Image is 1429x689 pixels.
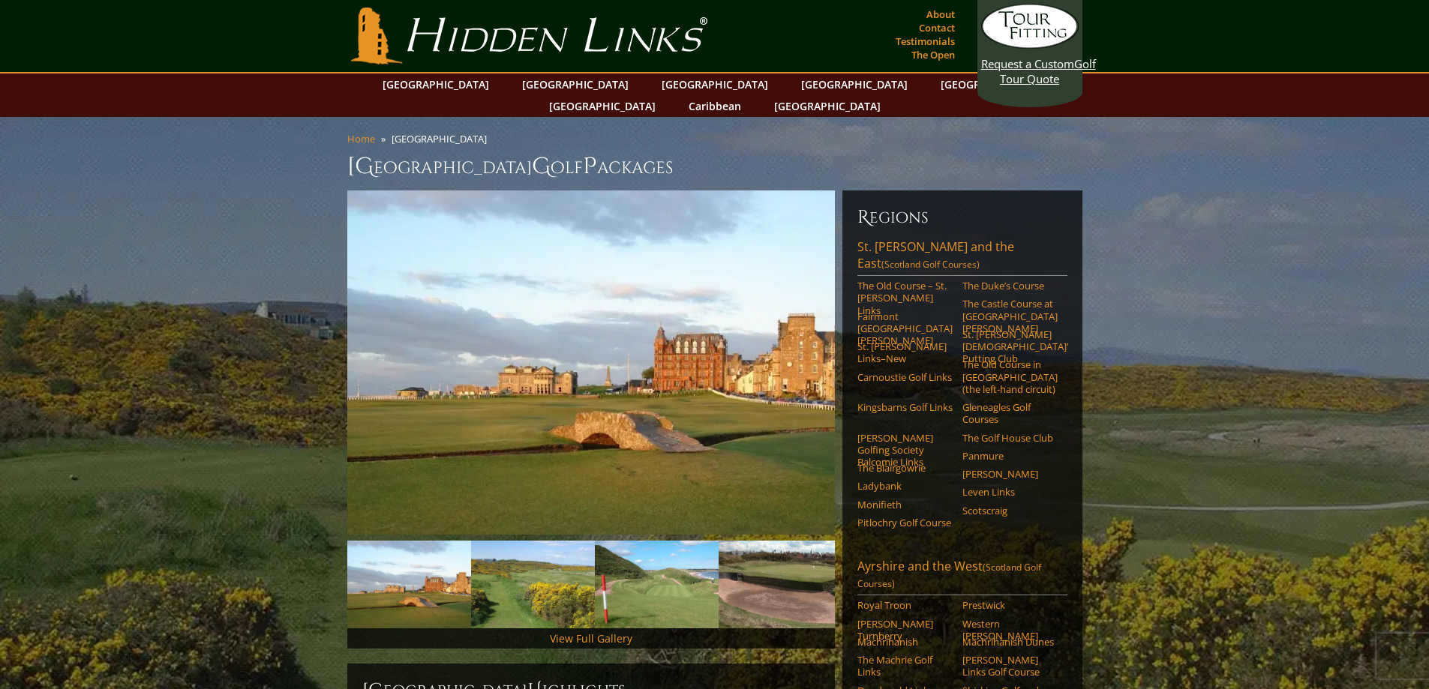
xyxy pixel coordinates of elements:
[857,517,953,529] a: Pitlochry Golf Course
[933,73,1055,95] a: [GEOGRAPHIC_DATA]
[962,401,1058,426] a: Gleneagles Golf Courses
[857,205,1067,229] h6: Regions
[981,56,1074,71] span: Request a Custom
[857,340,953,365] a: St. [PERSON_NAME] Links–New
[962,298,1058,334] a: The Castle Course at [GEOGRAPHIC_DATA][PERSON_NAME]
[892,31,959,52] a: Testimonials
[857,310,953,347] a: Fairmont [GEOGRAPHIC_DATA][PERSON_NAME]
[962,280,1058,292] a: The Duke’s Course
[923,4,959,25] a: About
[857,558,1067,595] a: Ayrshire and the West(Scotland Golf Courses)
[857,280,953,316] a: The Old Course – St. [PERSON_NAME] Links
[375,73,497,95] a: [GEOGRAPHIC_DATA]
[857,432,953,469] a: [PERSON_NAME] Golfing Society Balcomie Links
[908,44,959,65] a: The Open
[857,480,953,492] a: Ladybank
[962,618,1058,643] a: Western [PERSON_NAME]
[857,561,1041,590] span: (Scotland Golf Courses)
[857,238,1067,276] a: St. [PERSON_NAME] and the East(Scotland Golf Courses)
[981,4,1079,86] a: Request a CustomGolf Tour Quote
[515,73,636,95] a: [GEOGRAPHIC_DATA]
[347,132,375,145] a: Home
[962,468,1058,480] a: [PERSON_NAME]
[532,151,551,181] span: G
[962,432,1058,444] a: The Golf House Club
[857,618,953,643] a: [PERSON_NAME] Turnberry
[962,636,1058,648] a: Machrihanish Dunes
[857,654,953,679] a: The Machrie Golf Links
[962,505,1058,517] a: Scotscraig
[583,151,597,181] span: P
[857,499,953,511] a: Monifieth
[962,328,1058,365] a: St. [PERSON_NAME] [DEMOGRAPHIC_DATA]’ Putting Club
[550,631,632,646] a: View Full Gallery
[915,17,959,38] a: Contact
[347,151,1082,181] h1: [GEOGRAPHIC_DATA] olf ackages
[962,450,1058,462] a: Panmure
[857,401,953,413] a: Kingsbarns Golf Links
[857,599,953,611] a: Royal Troon
[767,95,888,117] a: [GEOGRAPHIC_DATA]
[857,371,953,383] a: Carnoustie Golf Links
[881,258,980,271] span: (Scotland Golf Courses)
[542,95,663,117] a: [GEOGRAPHIC_DATA]
[962,654,1058,679] a: [PERSON_NAME] Links Golf Course
[962,599,1058,611] a: Prestwick
[681,95,749,117] a: Caribbean
[857,636,953,648] a: Machrihanish
[654,73,776,95] a: [GEOGRAPHIC_DATA]
[857,462,953,474] a: The Blairgowrie
[962,486,1058,498] a: Leven Links
[962,358,1058,395] a: The Old Course in [GEOGRAPHIC_DATA] (the left-hand circuit)
[392,132,493,145] li: [GEOGRAPHIC_DATA]
[794,73,915,95] a: [GEOGRAPHIC_DATA]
